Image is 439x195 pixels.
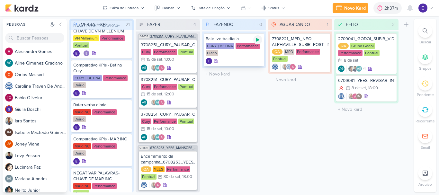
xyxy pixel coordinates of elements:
img: Alessandra Gomes [158,134,165,140]
div: Performance [92,109,117,115]
div: 2709041_GODOI_SUBIR_VIDEO_VITAL [338,36,395,42]
img: Nelito Junior [348,66,354,72]
div: Criador(a): Eduardo Quaresma [73,50,80,57]
div: Diário [73,82,86,88]
div: CURY | BETINA [206,43,234,49]
span: +1 [362,66,366,71]
div: 3708251_CURY_PAUSAR_CAMPANHA_DIA"C"_LINKEDIN [141,111,195,117]
div: 3708251_CURY_PAUSAR_CAMPANHA_DIA"C"_META [141,42,195,48]
img: Eduardo Quaresma [73,124,80,130]
div: Criador(a): Aline Gimenez Graciano [141,99,147,106]
div: Performance [153,49,177,55]
div: 7708221_MPD_NEO ALPHAVILLE_SUBIR_POST_IMPULSIONAMENTO_META_ADS [272,36,328,48]
div: Grupo Godoi [350,43,375,49]
div: Fabio Oliveira [5,94,13,102]
div: Encerramento da campanha_6708253_YEES_MANSÕES_SUBIR_PEÇAS_CAMPANHA [141,154,195,165]
li: Ctrl + F [414,24,436,45]
div: VN Millenium [73,35,99,41]
p: Buscar [419,39,431,45]
div: Pessoas [5,22,49,27]
div: Pontual [178,119,194,124]
div: 6709081_YEES_REVISAR_INTEGRAÇÃO_CV_META_GOOGLE [338,78,395,84]
div: I a r a S a n t o s [15,118,67,124]
div: 15 de set [147,58,162,62]
div: Colaboradores: Eduardo Quaresma [82,50,90,57]
div: Bater verba diaria [206,36,262,42]
div: Performance [338,50,363,56]
img: Carlos Massari [5,71,13,78]
div: Isabella Machado Guimarães [5,129,13,136]
div: 8 de set [344,58,358,63]
div: Colaboradores: Iara Santos, Aline Gimenez Graciano, Alessandra Gomes [149,99,165,106]
p: AG [156,66,160,70]
div: Ligar relógio [253,35,262,44]
input: Buscar Pessoas [5,33,64,43]
img: Mariana Amorim [5,175,13,182]
p: AG [142,66,146,70]
div: Criador(a): Aline Gimenez Graciano [141,134,147,140]
div: N e l i t o J u n i o r [15,187,67,194]
div: Diário [206,50,218,56]
img: Iara Santos [282,64,288,70]
input: + Novo kard [336,105,397,114]
div: Comparativo KPIs - MAR INC [73,136,130,142]
img: Alessandra Gomes [158,65,165,71]
p: FO [7,96,11,100]
p: AG [357,67,361,71]
div: Criador(a): Eduardo Quaresma [206,58,212,64]
div: Isabella Machado Guimarães [356,93,362,100]
p: JV [7,142,11,146]
div: Pontual [178,84,194,90]
div: Cury [141,84,151,90]
div: 2h37m [384,5,400,12]
img: Eduardo Quaresma [73,50,80,57]
div: 0 [257,21,265,28]
div: C a r l o s M a s s a r i [15,71,67,78]
div: Criador(a): Eduardo Quaresma [73,124,80,130]
div: M a r i a n a A m o r i m [15,175,67,182]
div: L e v y P e s s o a [15,152,67,159]
div: Colaboradores: Iara Santos, Alessandra Gomes [149,182,161,188]
div: Aline Gimenez Graciano [141,65,147,71]
div: Pontual [73,42,89,48]
img: Levy Pessoa [5,152,13,159]
img: Eduardo Quaresma [206,58,212,64]
p: Email [421,145,430,150]
img: Iara Santos [348,93,354,100]
div: F a b i o O l i v e i r a [15,94,67,101]
img: Caroline Traven De Andrade [286,64,292,70]
img: Caroline Traven De Andrade [5,82,13,90]
div: 15 de set [147,92,162,96]
span: AG638 [139,35,149,38]
div: 8 de set [352,86,366,90]
div: Colaboradores: Nelito Junior, Levy Pessoa, Aline Gimenez Graciano, Alessandra Gomes [346,66,366,72]
div: C a r o l i n e T r a v e n D e A n d r a d e [15,83,67,90]
div: J o n e y V i a n a [15,141,67,147]
div: Diário [73,150,86,156]
div: MAR INC [73,109,91,115]
img: Eduardo Quaresma [73,158,80,164]
div: 4 [191,21,199,28]
div: , 18:00 [180,175,192,179]
div: , 18:00 [366,86,378,90]
div: Performance [153,84,177,90]
div: Performance [100,35,125,41]
img: Eduardo Quaresma [418,4,427,13]
div: Criador(a): Aline Gimenez Graciano [338,66,345,72]
div: Bater verba diaria [73,102,130,108]
img: Alessandra Gomes [158,99,165,106]
div: Novo Kard [344,5,366,12]
p: AG [156,101,160,104]
div: Colaboradores: Iara Santos, Aline Gimenez Graciano, Alessandra Gomes [149,65,165,71]
div: , 10:00 [162,58,174,62]
img: Caroline Traven De Andrade [338,93,345,100]
div: 3708251_CURY_PAUSAR_CAMPANHA_DIA"C"_TIKTOK [141,77,195,83]
p: Grupos [419,66,432,71]
div: QA [338,43,349,49]
div: QA [141,166,151,172]
button: Novo Kard [333,3,368,13]
div: Aline Gimenez Graciano [338,66,345,72]
p: AG [156,136,160,139]
p: AG [142,101,146,104]
div: Colaboradores: Iara Santos, Alessandra Gomes, Isabella Machado Guimarães [346,93,362,100]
